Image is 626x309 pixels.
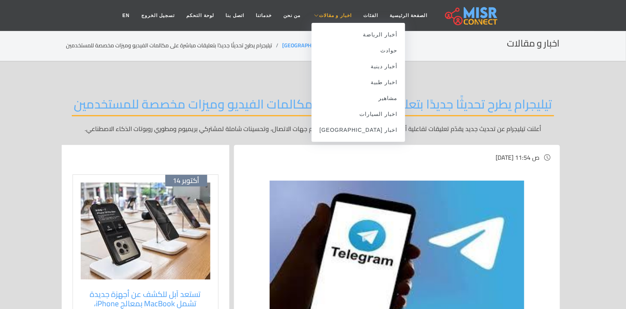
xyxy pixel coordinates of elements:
[357,8,384,23] a: الفئات
[445,6,497,25] img: main.misr_connect
[496,152,540,163] span: [DATE] 11:54 ص
[116,8,135,23] a: EN
[312,59,405,74] a: أخبار دينية
[312,90,405,106] a: مشاهير
[312,27,405,43] a: أخبار الرياضة
[66,124,560,133] p: أعلنت تيليجرام عن تحديث جديد يقدّم تعليقات تفاعلية أثناء المكالمات، ومزايا متقدمة لتنظيم جهات الا...
[180,8,220,23] a: لوحة التحكم
[312,43,405,59] a: حوادث
[135,8,180,23] a: تسجيل الخروج
[283,40,346,50] a: اخبار [GEOGRAPHIC_DATA]
[81,183,210,280] img: أجهزة آبل الجديدة وخطط التحديثات المنتظرة لعام 2025
[66,41,283,50] li: تيليجرام يطرح تحديثًا جديدًا بتعليقات مباشرة على مكالمات الفيديو وميزات مخصصة للمستخدمين
[250,8,277,23] a: خدماتنا
[312,74,405,90] a: اخبار طبية
[312,106,405,122] a: اخبار السيارات
[507,38,560,49] h2: اخبار و مقالات
[173,176,199,185] span: أكتوبر 14
[312,122,405,138] a: اخبار [GEOGRAPHIC_DATA]
[319,12,352,19] span: اخبار و مقالات
[306,8,357,23] a: اخبار و مقالات
[384,8,433,23] a: الصفحة الرئيسية
[220,8,250,23] a: اتصل بنا
[277,8,306,23] a: من نحن
[72,97,554,116] h2: تيليجرام يطرح تحديثًا جديدًا بتعليقات مباشرة على مكالمات الفيديو وميزات مخصصة للمستخدمين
